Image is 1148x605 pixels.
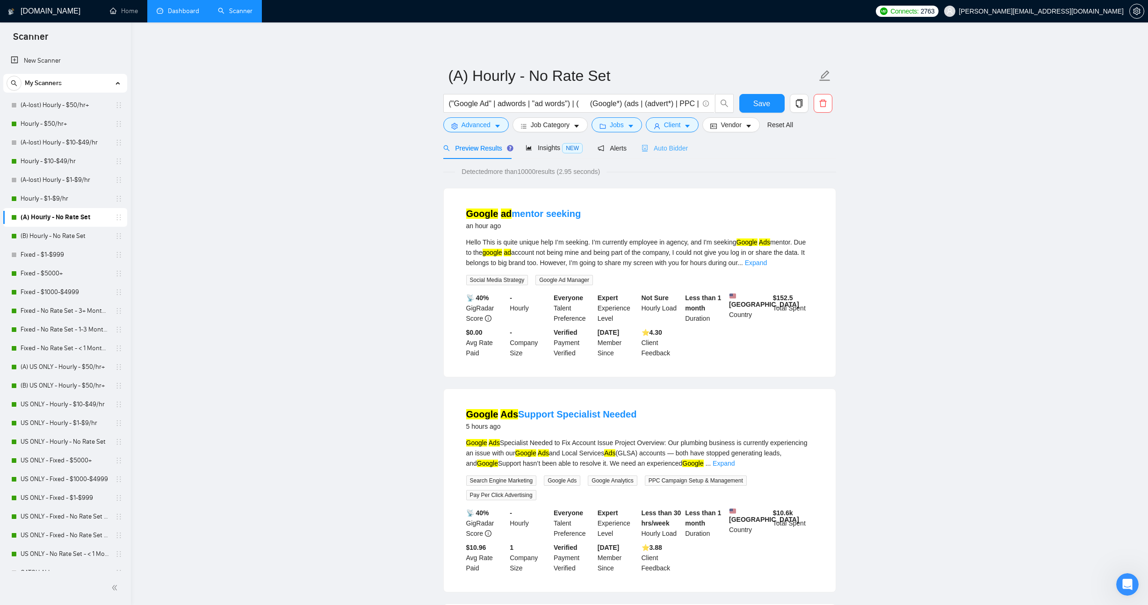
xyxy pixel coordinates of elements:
span: caret-down [494,122,501,130]
a: (A-lost) Hourly - $1-$9/hr [21,171,109,189]
span: copy [790,99,808,108]
div: Company Size [508,327,552,358]
a: Expand [713,460,735,467]
a: Fixed - $1000-$4999 [21,283,109,302]
span: robot [642,145,648,151]
a: US ONLY - Hourly - $10-$49/hr [21,395,109,414]
a: Reset All [767,120,793,130]
a: Fixed - No Rate Set - < 1 Month or Unknown Length [21,339,109,358]
div: Country [727,293,771,324]
span: bars [520,122,527,130]
a: US ONLY - Hourly - $1-$9/hr [21,414,109,432]
mark: Google [466,209,498,219]
span: notification [598,145,604,151]
a: (B) Hourly - No Rate Set [21,227,109,245]
a: Google AdsSupport Specialist Needed [466,409,637,419]
b: $ 152.5 [773,294,793,302]
a: (A) US ONLY - Hourly - $50/hr+ [21,358,109,376]
span: holder [115,550,123,558]
input: Search Freelance Jobs... [449,98,699,109]
b: $0.00 [466,329,483,336]
span: holder [115,438,123,446]
b: Expert [598,509,618,517]
a: US ONLY - Fixed - $1-$999 [21,489,109,507]
span: Insights [526,144,583,151]
span: holder [115,382,123,389]
mark: google [483,249,502,256]
span: 2763 [921,6,935,16]
span: holder [115,176,123,184]
span: Detected more than 10000 results (2.95 seconds) [455,166,606,177]
mark: Ads [604,449,615,457]
div: Total Spent [771,508,815,539]
b: [GEOGRAPHIC_DATA] [729,293,799,308]
button: idcardVendorcaret-down [702,117,759,132]
span: holder [115,139,123,146]
span: Google Ads [544,475,580,486]
span: holder [115,326,123,333]
div: Specialist Needed to Fix Account Issue Project Overview: Our plumbing business is currently exper... [466,438,813,468]
span: holder [115,494,123,502]
div: an hour ago [466,220,581,231]
span: holder [115,475,123,483]
b: Verified [554,329,578,336]
button: barsJob Categorycaret-down [513,117,588,132]
span: edit [819,70,831,82]
span: holder [115,158,123,165]
span: holder [115,532,123,539]
mark: Google [466,409,498,419]
div: GigRadar Score [464,293,508,324]
div: Hourly Load [640,293,684,324]
span: Auto Bidder [642,144,688,152]
span: NEW [562,143,583,153]
span: search [443,145,450,151]
span: Client [664,120,681,130]
b: Everyone [554,294,583,302]
span: Jobs [610,120,624,130]
a: Fixed - No Rate Set - 3+ Month Project [21,302,109,320]
b: 📡 40% [466,509,489,517]
span: caret-down [628,122,634,130]
div: Client Feedback [640,327,684,358]
span: ... [705,460,711,467]
div: Client Feedback [640,542,684,573]
b: - [510,509,512,517]
span: area-chart [526,144,532,151]
mark: ad [501,209,512,219]
b: Expert [598,294,618,302]
div: Hello This is quite unique help I’m seeking. I’m currently employee in agency, and I'm seeking me... [466,237,813,268]
div: Payment Verified [552,327,596,358]
div: Talent Preference [552,293,596,324]
span: ... [737,259,743,266]
span: search [7,80,21,86]
span: Social Media Strategy [466,275,528,285]
span: holder [115,270,123,277]
a: Hourly - $50/hr+ [21,115,109,133]
mark: Google [515,449,536,457]
b: [DATE] [598,544,619,551]
span: idcard [710,122,717,130]
span: PPC Campaign Setup & Management [645,475,747,486]
a: (A-lost) Hourly - $10-$49/hr [21,133,109,152]
a: CATCH ALL [21,563,109,582]
div: GigRadar Score [464,508,508,539]
a: homeHome [110,7,138,15]
b: $10.96 [466,544,486,551]
span: caret-down [684,122,691,130]
span: holder [115,214,123,221]
span: holder [115,120,123,128]
div: Experience Level [596,508,640,539]
a: Fixed - $5000+ [21,264,109,283]
span: Pay Per Click Advertising [466,490,536,500]
b: $ 10.6k [773,509,793,517]
mark: Google [736,238,758,246]
span: holder [115,101,123,109]
b: Less than 30 hrs/week [642,509,681,527]
span: user [654,122,660,130]
iframe: Intercom live chat [1116,573,1139,596]
div: Avg Rate Paid [464,542,508,573]
span: holder [115,513,123,520]
div: Payment Verified [552,542,596,573]
div: Total Spent [771,293,815,324]
div: Member Since [596,327,640,358]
